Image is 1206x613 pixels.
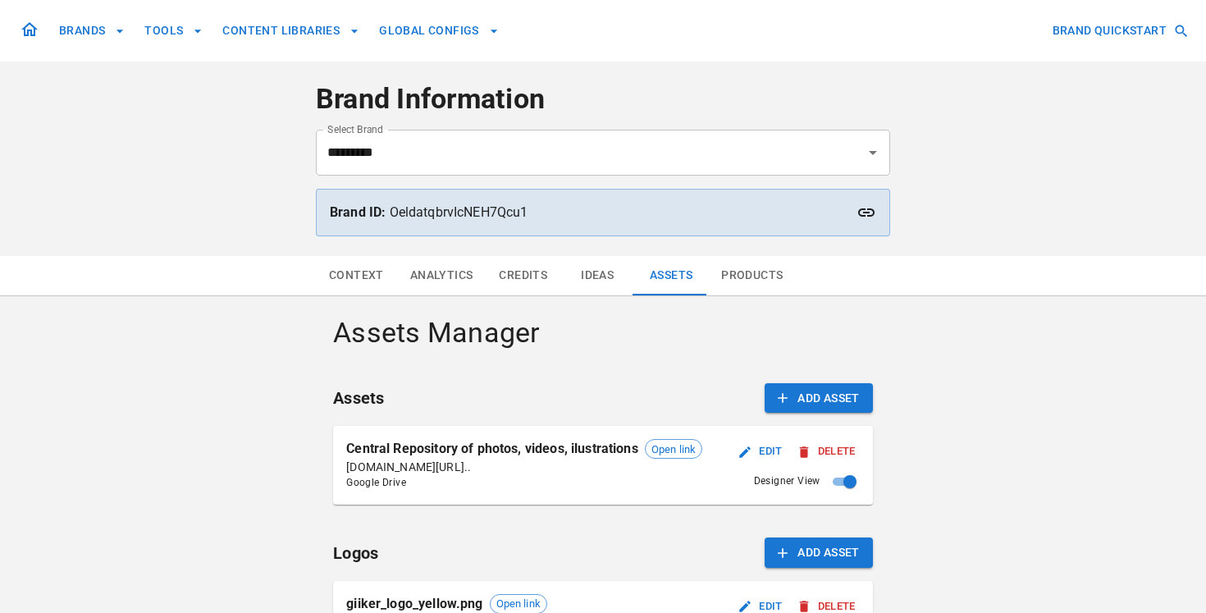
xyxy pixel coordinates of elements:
[646,441,701,458] span: Open link
[53,16,131,46] button: BRANDS
[486,256,560,295] button: Credits
[138,16,209,46] button: TOOLS
[346,439,638,459] p: Central Repository of photos, videos, ilustrations
[397,256,487,295] button: Analytics
[491,596,546,612] span: Open link
[346,459,702,475] p: [DOMAIN_NAME][URL]..
[330,204,386,220] strong: Brand ID:
[346,475,702,492] span: Google Drive
[634,256,708,295] button: Assets
[330,203,876,222] p: OeldatqbrvIcNEH7Qcu1
[327,122,383,136] label: Select Brand
[1046,16,1193,46] button: BRAND QUICKSTART
[754,473,820,490] span: Designer View
[708,256,796,295] button: Products
[861,141,884,164] button: Open
[560,256,634,295] button: Ideas
[735,439,788,464] button: Edit
[333,540,378,566] h6: Logos
[765,383,873,414] button: Add Asset
[645,439,702,459] div: Open link
[333,316,873,350] h4: Assets Manager
[794,439,860,464] button: Delete
[316,256,397,295] button: Context
[765,538,873,568] button: Add Asset
[372,16,505,46] button: GLOBAL CONFIGS
[316,82,890,117] h4: Brand Information
[216,16,366,46] button: CONTENT LIBRARIES
[333,385,384,411] h6: Assets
